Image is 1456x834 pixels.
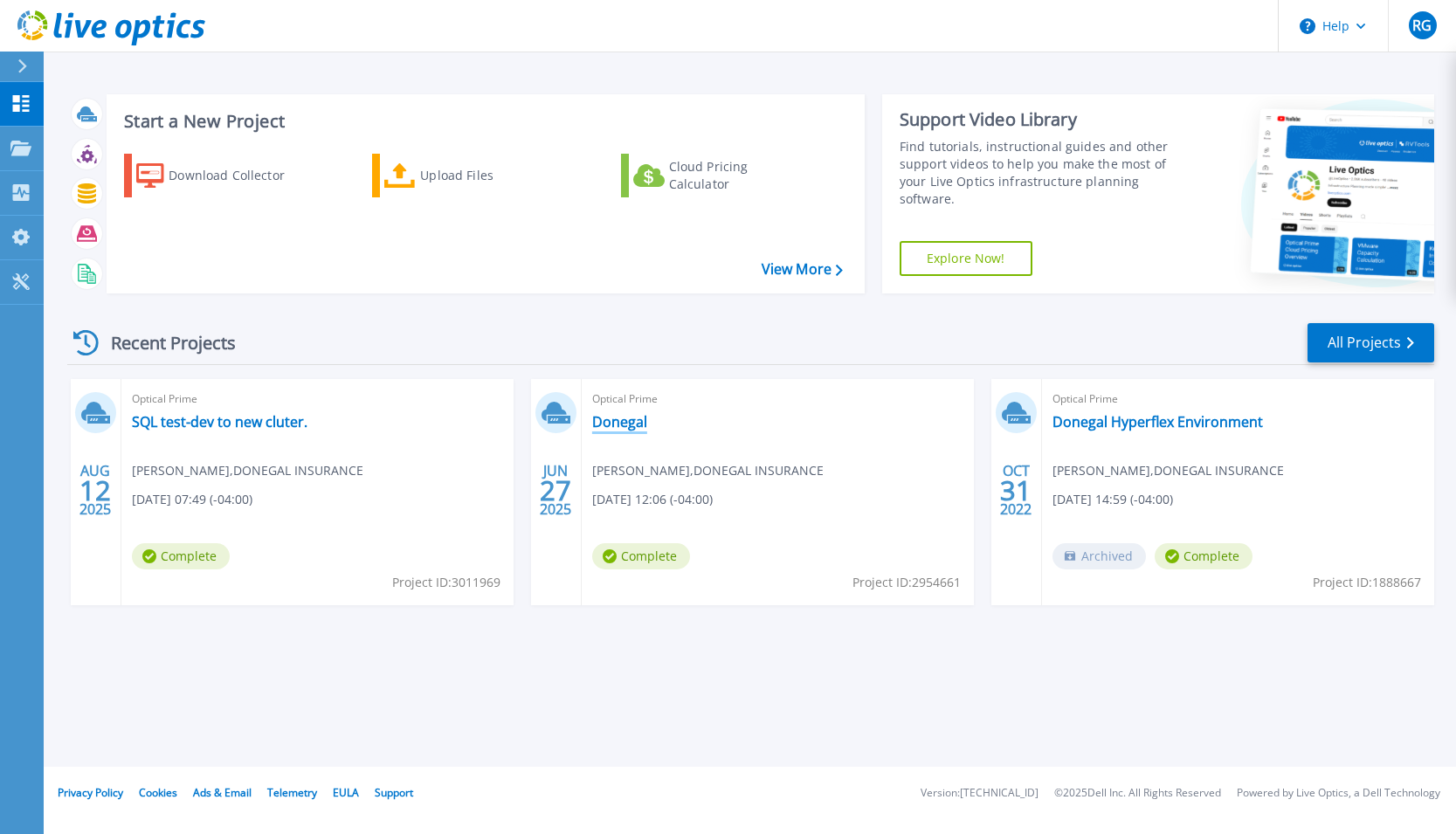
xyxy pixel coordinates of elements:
span: Complete [132,543,230,569]
li: Version: [TECHNICAL_ID] [921,788,1039,799]
a: Cookies [139,785,177,800]
span: RG [1412,18,1432,32]
a: Privacy Policy [58,785,123,800]
div: Find tutorials, instructional guides and other support videos to help you make the most of your L... [900,138,1178,208]
div: Download Collector [169,158,308,193]
span: 27 [540,483,571,498]
a: EULA [333,785,359,800]
div: Support Video Library [900,108,1178,131]
a: Support [375,785,413,800]
li: Powered by Live Optics, a Dell Technology [1237,788,1440,799]
span: Complete [592,543,690,569]
a: Download Collector [124,154,319,197]
span: Project ID: 3011969 [392,573,500,592]
a: View More [762,261,843,278]
a: Upload Files [372,154,567,197]
div: Upload Files [420,158,560,193]
span: Optical Prime [132,389,503,409]
a: Cloud Pricing Calculator [621,154,816,197]
span: 12 [79,483,111,498]
span: 31 [1000,483,1032,498]
span: [PERSON_NAME] , DONEGAL INSURANCE [1052,461,1284,480]
a: Donegal [592,413,647,431]
span: [PERSON_NAME] , DONEGAL INSURANCE [132,461,363,480]
span: [DATE] 14:59 (-04:00) [1052,490,1173,509]
span: Optical Prime [592,389,963,409]
div: JUN 2025 [539,458,572,522]
div: AUG 2025 [79,458,112,522]
a: Explore Now! [900,241,1032,276]
a: SQL test-dev to new cluter. [132,413,307,431]
h3: Start a New Project [124,112,842,131]
span: Complete [1155,543,1252,569]
span: Project ID: 2954661 [852,573,961,592]
a: Donegal Hyperflex Environment [1052,413,1263,431]
li: © 2025 Dell Inc. All Rights Reserved [1054,788,1221,799]
span: [DATE] 07:49 (-04:00) [132,490,252,509]
div: Cloud Pricing Calculator [669,158,809,193]
span: Archived [1052,543,1146,569]
a: All Projects [1308,323,1434,362]
span: Project ID: 1888667 [1313,573,1421,592]
div: Recent Projects [67,321,259,364]
span: [PERSON_NAME] , DONEGAL INSURANCE [592,461,824,480]
span: Optical Prime [1052,389,1424,409]
span: [DATE] 12:06 (-04:00) [592,490,713,509]
div: OCT 2022 [999,458,1032,522]
a: Telemetry [267,785,317,800]
a: Ads & Email [193,785,252,800]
